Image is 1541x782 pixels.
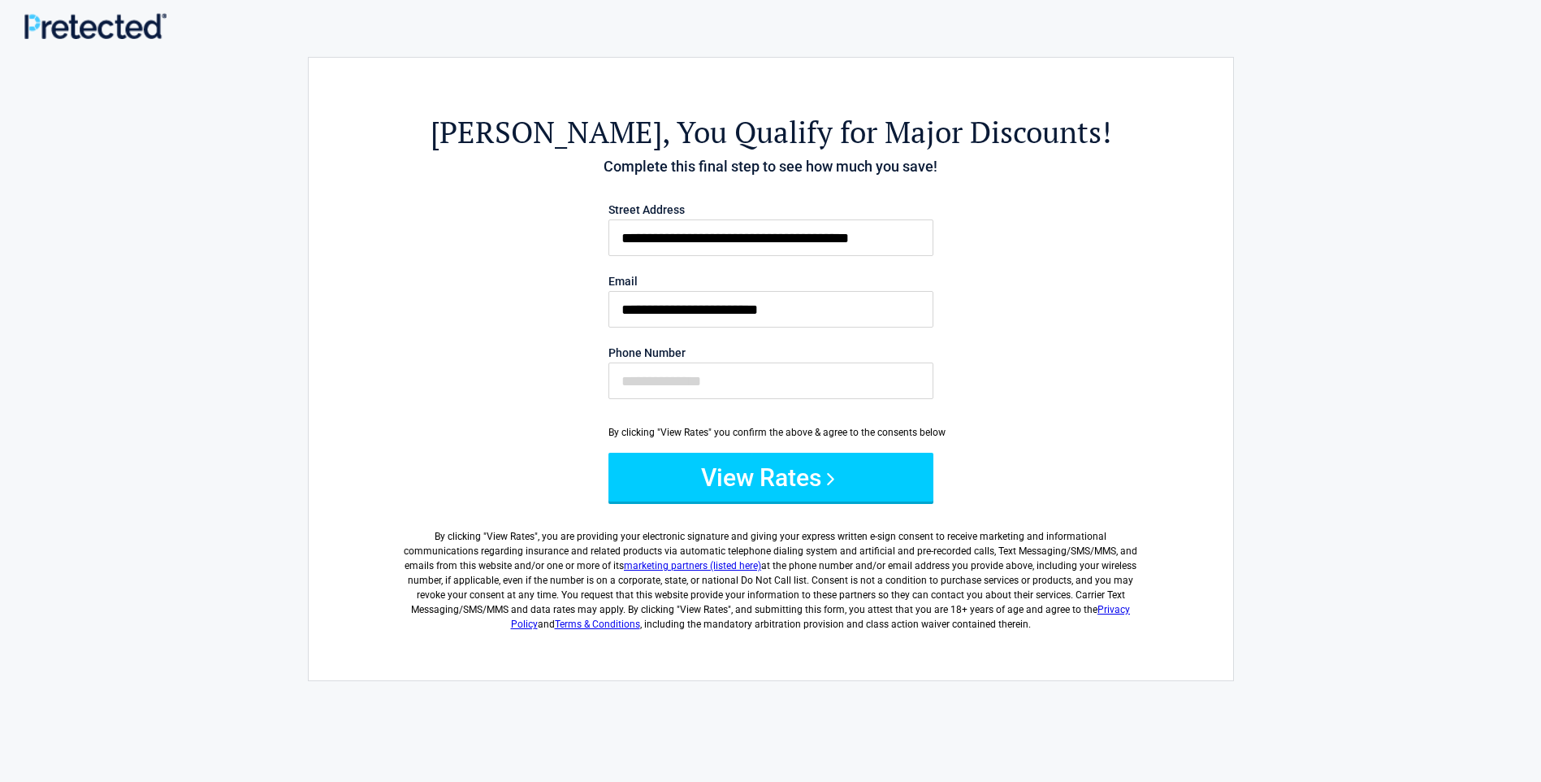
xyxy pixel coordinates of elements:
span: [PERSON_NAME] [431,112,662,152]
label: Street Address [608,204,933,215]
a: marketing partners (listed here) [624,560,761,571]
h4: Complete this final step to see how much you save! [398,156,1144,177]
label: Phone Number [608,347,933,358]
a: Terms & Conditions [555,619,640,630]
span: View Rates [487,531,535,542]
label: Email [608,276,933,287]
h2: , You Qualify for Major Discounts! [398,112,1144,152]
label: By clicking " ", you are providing your electronic signature and giving your express written e-si... [398,516,1144,632]
img: Main Logo [24,13,167,39]
button: View Rates [608,453,933,502]
div: By clicking "View Rates" you confirm the above & agree to the consents below [608,425,933,440]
